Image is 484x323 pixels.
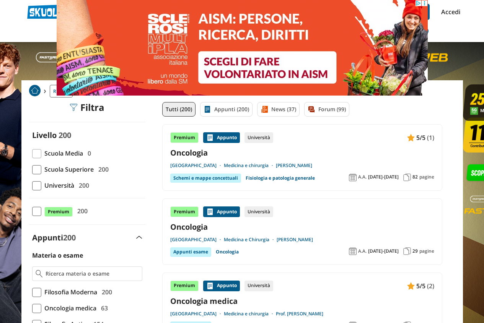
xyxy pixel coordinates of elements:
span: pagine [419,174,434,180]
span: 200 [74,206,88,216]
span: Università [41,180,74,190]
img: Ricerca materia o esame [36,270,43,278]
span: 63 [98,303,108,313]
div: Appunto [203,206,240,217]
a: Oncologia medica [170,296,434,306]
span: Premium [44,207,73,217]
div: Schemi e mappe concettuali [170,174,241,183]
label: Appunti [32,232,76,243]
div: Premium [170,281,199,291]
span: (1) [427,133,434,143]
div: Università [244,132,273,143]
div: Filtra [70,102,104,113]
span: Oncologia medica [41,303,96,313]
div: Università [244,281,273,291]
span: pagine [419,248,434,254]
a: Fisiologia e patologia generale [246,174,315,183]
a: Prof. [PERSON_NAME] [276,311,323,317]
a: Oncologia [170,148,434,158]
a: [GEOGRAPHIC_DATA] [170,237,224,243]
a: Oncologia [216,247,239,256]
a: Home [29,85,41,97]
div: Appunto [203,132,240,143]
span: 200 [99,287,112,297]
span: A.A. [358,174,367,180]
a: [GEOGRAPHIC_DATA] [170,162,224,169]
a: [PERSON_NAME] [276,162,312,169]
span: 82 [412,174,418,180]
img: Appunti contenuto [206,282,214,290]
a: Medicina e chirurgia [224,311,276,317]
a: Accedi [441,4,457,20]
a: Forum (99) [304,102,349,117]
div: Università [244,206,273,217]
span: 29 [412,248,418,254]
img: Apri e chiudi sezione [136,236,142,239]
span: 200 [95,164,109,174]
span: Scuola Superiore [41,164,94,174]
span: Filosofia Moderna [41,287,97,297]
img: Anno accademico [349,247,357,255]
div: Premium [170,206,199,217]
a: Tutti (200) [162,102,196,117]
img: Appunti contenuto [206,208,214,216]
img: Filtra filtri mobile [70,104,77,111]
span: 5/5 [416,281,425,291]
span: 200 [63,232,76,243]
div: Premium [170,132,199,143]
span: Scuola Media [41,148,83,158]
a: News (37) [257,102,300,117]
span: (2) [427,281,434,291]
img: Appunti contenuto [407,282,415,290]
span: 200 [76,180,89,190]
span: 0 [85,148,91,158]
img: Pagine [403,174,411,181]
img: Forum filtro contenuto [308,106,315,113]
input: Ricerca materia o esame [46,270,139,278]
span: A.A. [358,248,367,254]
div: Appunto [203,281,240,291]
img: Anno accademico [349,174,357,181]
div: Appunti esame [170,247,211,256]
a: [GEOGRAPHIC_DATA] [170,311,224,317]
label: Livello [32,130,57,140]
img: Appunti contenuto [206,134,214,141]
span: [DATE]-[DATE] [368,174,399,180]
a: Medicina e chirurgia [224,162,276,169]
img: News filtro contenuto [261,106,268,113]
a: Ricerca [50,85,73,97]
img: Pagine [403,247,411,255]
img: Appunti contenuto [407,134,415,141]
a: Medicina e Chirurgia [224,237,277,243]
span: 5/5 [416,133,425,143]
label: Materia o esame [32,251,83,260]
a: Appunti (200) [200,102,253,117]
a: [PERSON_NAME] [277,237,313,243]
span: [DATE]-[DATE] [368,248,399,254]
a: Oncologia [170,222,434,232]
img: Appunti filtro contenuto [204,106,211,113]
span: 200 [59,130,71,140]
img: Home [29,85,41,96]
